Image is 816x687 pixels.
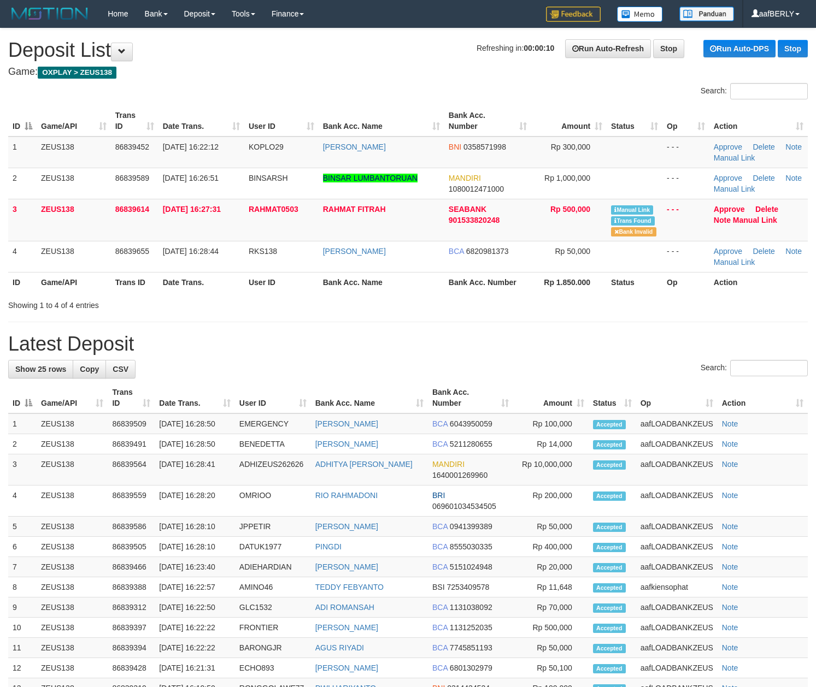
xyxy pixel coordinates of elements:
[158,272,244,292] th: Date Trans.
[8,199,37,241] td: 3
[37,137,111,168] td: ZEUS138
[662,241,709,272] td: - - -
[722,562,738,571] a: Note
[662,199,709,241] td: - - -
[718,382,808,413] th: Action: activate to sort column ascending
[108,618,155,638] td: 86839397
[636,557,718,577] td: aafLOADBANKZEUS
[546,7,601,22] img: Feedback.jpg
[235,577,311,597] td: AMINO46
[524,44,554,52] strong: 00:00:10
[636,638,718,658] td: aafLOADBANKZEUS
[235,485,311,517] td: OMRIOO
[444,272,532,292] th: Bank Acc. Number
[513,597,588,618] td: Rp 70,000
[111,105,158,137] th: Trans ID: activate to sort column ascending
[722,460,738,469] a: Note
[531,272,607,292] th: Rp 1.850.000
[108,557,155,577] td: 86839466
[607,272,662,292] th: Status
[611,205,653,215] span: Manually Linked
[662,105,709,137] th: Op: activate to sort column ascending
[37,199,111,241] td: ZEUS138
[531,105,607,137] th: Amount: activate to sort column ascending
[37,272,111,292] th: Game/API
[8,577,37,597] td: 8
[8,295,332,311] div: Showing 1 to 4 of 4 entries
[703,40,776,57] a: Run Auto-DPS
[432,440,448,448] span: BCA
[8,382,37,413] th: ID: activate to sort column descending
[662,137,709,168] td: - - -
[477,44,554,52] span: Refreshing in:
[108,517,155,537] td: 86839586
[315,643,364,652] a: AGUS RIYADI
[653,39,684,58] a: Stop
[432,419,448,428] span: BCA
[722,542,738,551] a: Note
[449,216,500,224] span: Copy 901533820248 to clipboard
[513,638,588,658] td: Rp 50,000
[544,174,590,182] span: Rp 1,000,000
[513,517,588,537] td: Rp 50,000
[235,537,311,557] td: DATUK1977
[15,365,66,374] span: Show 25 rows
[108,434,155,454] td: 86839491
[714,258,755,266] a: Manual Link
[315,440,378,448] a: [PERSON_NAME]
[8,137,37,168] td: 1
[513,413,588,434] td: Rp 100,000
[450,419,492,428] span: Copy 6043950059 to clipboard
[37,413,108,434] td: ZEUS138
[155,618,235,638] td: [DATE] 16:22:22
[513,557,588,577] td: Rp 20,000
[593,583,626,593] span: Accepted
[593,523,626,532] span: Accepted
[37,557,108,577] td: ZEUS138
[244,105,319,137] th: User ID: activate to sort column ascending
[450,440,492,448] span: Copy 5211280655 to clipboard
[108,382,155,413] th: Trans ID: activate to sort column ascending
[714,185,755,193] a: Manual Link
[155,413,235,434] td: [DATE] 16:28:50
[733,216,777,224] a: Manual Link
[315,522,378,531] a: [PERSON_NAME]
[8,39,808,61] h1: Deposit List
[37,105,111,137] th: Game/API: activate to sort column ascending
[636,618,718,638] td: aafLOADBANKZEUS
[235,658,311,678] td: ECHO893
[311,382,428,413] th: Bank Acc. Name: activate to sort column ascending
[617,7,663,22] img: Button%20Memo.svg
[463,143,506,151] span: Copy 0358571998 to clipboard
[115,247,149,256] span: 86839655
[8,618,37,638] td: 10
[722,522,738,531] a: Note
[8,597,37,618] td: 9
[701,83,808,99] label: Search:
[714,153,755,162] a: Manual Link
[8,168,37,199] td: 2
[37,597,108,618] td: ZEUS138
[513,382,588,413] th: Amount: activate to sort column ascending
[108,537,155,557] td: 86839505
[636,485,718,517] td: aafLOADBANKZEUS
[115,143,149,151] span: 86839452
[593,420,626,429] span: Accepted
[163,174,219,182] span: [DATE] 16:26:51
[513,537,588,557] td: Rp 400,000
[449,143,461,151] span: BNI
[8,105,37,137] th: ID: activate to sort column descending
[8,360,73,378] a: Show 25 rows
[315,542,342,551] a: PINGDI
[753,143,774,151] a: Delete
[163,143,219,151] span: [DATE] 16:22:12
[244,272,319,292] th: User ID
[447,583,489,591] span: Copy 7253409578 to clipboard
[432,522,448,531] span: BCA
[722,491,738,500] a: Note
[593,624,626,633] span: Accepted
[428,382,513,413] th: Bank Acc. Number: activate to sort column ascending
[37,485,108,517] td: ZEUS138
[315,623,378,632] a: [PERSON_NAME]
[432,562,448,571] span: BCA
